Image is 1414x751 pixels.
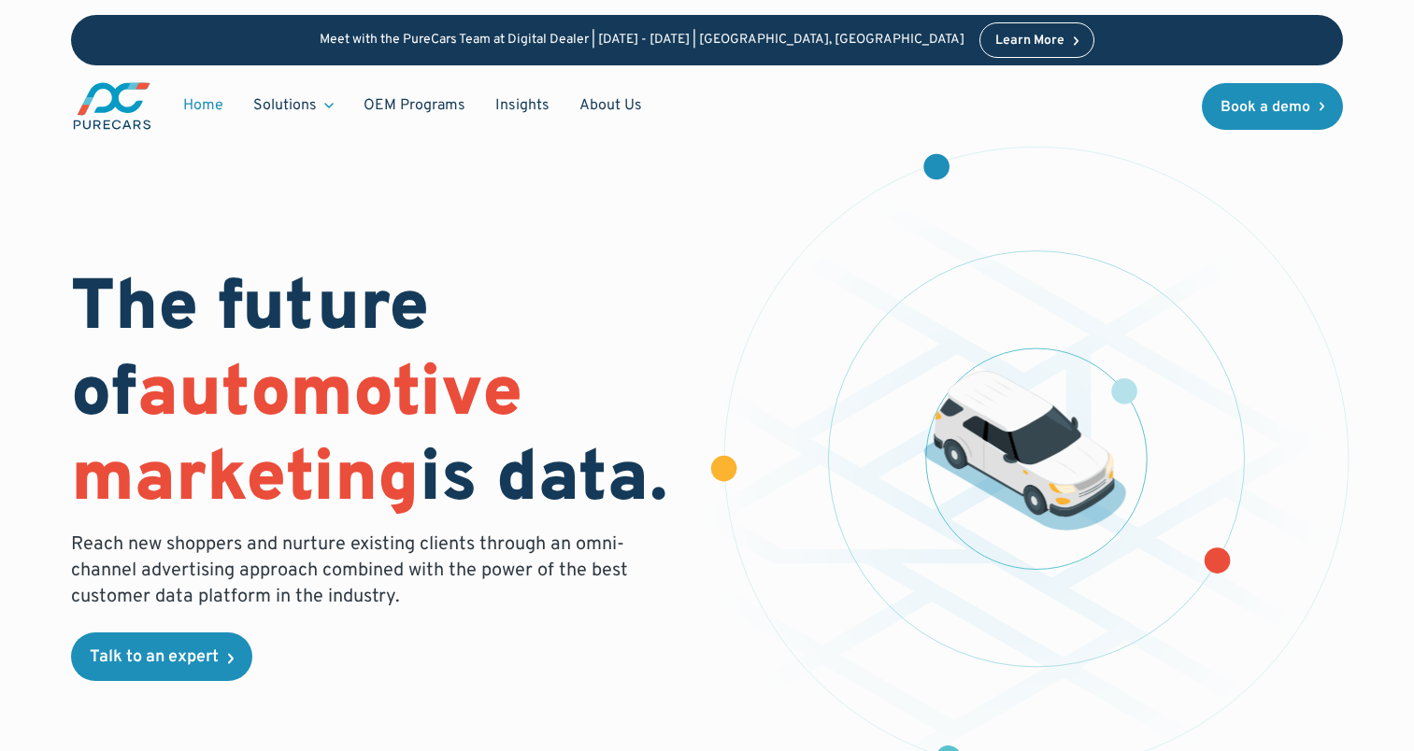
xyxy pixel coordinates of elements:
div: Solutions [253,95,317,116]
div: Learn More [995,35,1064,48]
a: Book a demo [1202,83,1344,130]
img: purecars logo [71,80,153,132]
span: automotive marketing [71,351,522,526]
a: OEM Programs [349,88,480,123]
a: main [71,80,153,132]
p: Meet with the PureCars Team at Digital Dealer | [DATE] - [DATE] | [GEOGRAPHIC_DATA], [GEOGRAPHIC_... [320,33,964,49]
a: Learn More [979,22,1095,58]
div: Talk to an expert [90,649,219,666]
a: Home [168,88,238,123]
h1: The future of is data. [71,268,685,524]
p: Reach new shoppers and nurture existing clients through an omni-channel advertising approach comb... [71,531,639,610]
a: Insights [480,88,564,123]
a: Talk to an expert [71,632,252,681]
img: illustration of a vehicle [923,371,1126,531]
div: Solutions [238,88,349,123]
div: Book a demo [1221,100,1310,115]
a: About Us [564,88,657,123]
